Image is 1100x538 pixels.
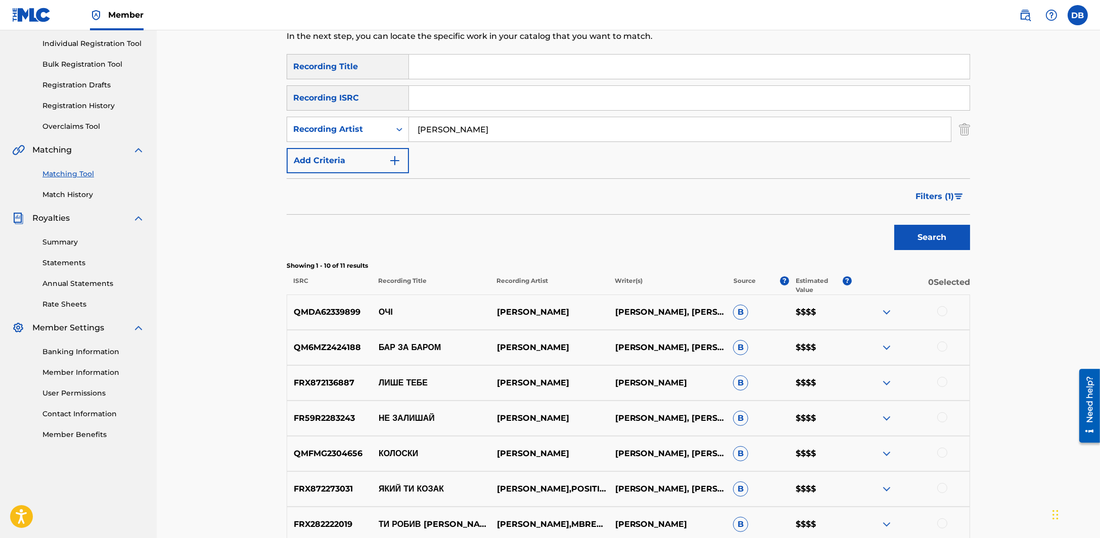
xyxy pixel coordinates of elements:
p: [PERSON_NAME], [PERSON_NAME] [608,412,726,424]
img: expand [881,412,893,424]
p: Estimated Value [796,276,842,295]
span: Member [108,9,144,21]
a: Individual Registration Tool [42,38,145,49]
div: User Menu [1068,5,1088,25]
a: Matching Tool [42,169,145,179]
span: Matching [32,144,72,156]
p: [PERSON_NAME] [608,377,726,389]
p: ISRC [287,276,372,295]
p: [PERSON_NAME] [490,448,608,460]
a: Annual Statements [42,278,145,289]
span: B [733,411,748,426]
p: Recording Artist [490,276,608,295]
p: $$$$ [789,483,852,495]
p: ОЧІ [372,306,490,318]
img: expand [881,448,893,460]
p: ЛИШЕ ТЕБЕ [372,377,490,389]
img: Member Settings [12,322,24,334]
a: Overclaims Tool [42,121,145,132]
p: ЯКИЙ ТИ КОЗАК [372,483,490,495]
img: search [1019,9,1031,21]
a: User Permissions [42,388,145,399]
p: FRX282222019 [287,518,372,530]
img: expand [881,306,893,318]
a: Member Information [42,367,145,378]
p: КОЛОСКИ [372,448,490,460]
img: help [1045,9,1058,21]
p: $$$$ [789,448,852,460]
span: B [733,375,748,390]
p: [PERSON_NAME] [608,518,726,530]
iframe: Resource Center [1072,365,1100,447]
img: Top Rightsholder [90,9,102,21]
img: MLC Logo [12,8,51,22]
p: $$$$ [789,377,852,389]
a: Contact Information [42,409,145,419]
img: expand [881,518,893,530]
a: Bulk Registration Tool [42,59,145,70]
p: [PERSON_NAME] [490,377,608,389]
span: Royalties [32,212,70,224]
button: Filters (1) [909,184,970,209]
p: $$$$ [789,306,852,318]
div: Recording Artist [293,123,384,135]
img: expand [132,212,145,224]
p: QMFMG2304656 [287,448,372,460]
a: Match History [42,189,145,200]
p: ТИ РОБИВ [PERSON_NAME] [372,518,490,530]
p: Source [734,276,756,295]
p: $$$$ [789,412,852,424]
a: Member Benefits [42,429,145,440]
p: [PERSON_NAME],MBREEZE [490,518,608,530]
img: expand [132,144,145,156]
div: Drag [1052,500,1059,530]
button: Search [894,225,970,250]
span: Filters ( 1 ) [915,190,954,203]
p: QM6MZ2424188 [287,341,372,354]
p: БАР ЗА БАРОМ [372,341,490,354]
p: 0 Selected [852,276,970,295]
p: [PERSON_NAME], [PERSON_NAME] [608,483,726,495]
iframe: Chat Widget [1049,490,1100,538]
p: $$$$ [789,518,852,530]
img: expand [881,341,893,354]
span: B [733,517,748,532]
button: Add Criteria [287,148,409,173]
p: [PERSON_NAME] [490,306,608,318]
span: B [733,481,748,497]
p: FRX872273031 [287,483,372,495]
p: QMDA62339899 [287,306,372,318]
p: Writer(s) [608,276,726,295]
p: [PERSON_NAME], [PERSON_NAME], [PERSON_NAME] [608,448,726,460]
span: Member Settings [32,322,104,334]
img: Delete Criterion [959,117,970,142]
p: [PERSON_NAME],POSITIFF [490,483,608,495]
div: Help [1041,5,1062,25]
p: FR59R2283243 [287,412,372,424]
p: [PERSON_NAME], [PERSON_NAME], [PERSON_NAME] [608,341,726,354]
img: 9d2ae6d4665cec9f34b9.svg [389,155,401,167]
p: Recording Title [372,276,490,295]
span: ? [843,276,852,285]
img: filter [954,193,963,200]
img: Matching [12,144,25,156]
a: Registration Drafts [42,80,145,90]
form: Search Form [287,54,970,255]
p: In the next step, you can locate the specific work in your catalog that you want to match. [287,30,813,42]
a: Summary [42,237,145,248]
p: [PERSON_NAME] [490,341,608,354]
a: Banking Information [42,347,145,357]
img: expand [881,483,893,495]
a: Rate Sheets [42,299,145,310]
p: FRX872136887 [287,377,372,389]
p: [PERSON_NAME] [490,412,608,424]
p: НЕ ЗАЛИШАЙ [372,412,490,424]
p: $$$$ [789,341,852,354]
span: ? [780,276,789,285]
img: Royalties [12,212,24,224]
p: [PERSON_NAME], [PERSON_NAME] [608,306,726,318]
p: Showing 1 - 10 of 11 results [287,261,970,270]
